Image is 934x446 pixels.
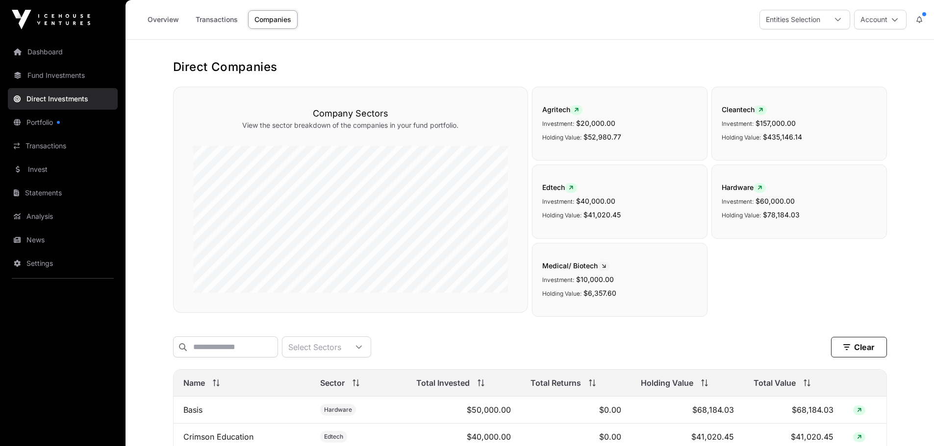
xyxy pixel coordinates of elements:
span: Investment: [542,276,574,283]
span: Hardware [324,406,352,414]
span: $40,000.00 [576,197,615,205]
span: $157,000.00 [756,119,796,127]
h3: Company Sectors [193,107,508,120]
button: Account [854,10,907,29]
span: $20,000.00 [576,119,615,127]
span: Investment: [542,120,574,127]
span: Holding Value [641,377,693,389]
a: Overview [141,10,185,29]
span: $41,020.45 [583,211,621,219]
a: Companies [248,10,298,29]
a: Analysis [8,206,118,227]
span: $6,357.60 [583,289,616,297]
a: Settings [8,253,118,274]
h1: Direct Companies [173,59,887,75]
td: $68,184.03 [631,397,744,423]
td: $50,000.00 [406,397,521,423]
td: $68,184.03 [744,397,843,423]
button: Clear [831,337,887,357]
iframe: Chat Widget [885,399,934,446]
a: Invest [8,159,118,180]
span: Medical/ Biotech [542,261,697,271]
span: Hardware [722,183,877,193]
span: $10,000.00 [576,275,614,283]
span: Holding Value: [542,134,581,141]
img: Icehouse Ventures Logo [12,10,90,29]
span: Holding Value: [542,290,581,297]
span: Edtech [542,183,697,193]
td: $0.00 [521,397,631,423]
span: Investment: [722,198,754,205]
a: Basis [183,405,202,415]
span: $78,184.03 [763,211,800,219]
a: Crimson Education [183,432,253,442]
div: Entities Selection [760,10,826,29]
span: Total Invested [416,377,470,389]
span: Investment: [722,120,754,127]
a: News [8,229,118,251]
span: Edtech [324,433,343,441]
a: Statements [8,182,118,204]
span: Holding Value: [542,211,581,219]
a: Portfolio [8,112,118,133]
span: Holding Value: [722,211,761,219]
span: Agritech [542,105,697,115]
span: Total Returns [530,377,581,389]
a: Direct Investments [8,88,118,110]
a: Dashboard [8,41,118,63]
p: View the sector breakdown of the companies in your fund portfolio. [193,120,508,130]
span: Investment: [542,198,574,205]
a: Fund Investments [8,65,118,86]
span: $60,000.00 [756,197,795,205]
a: Transactions [189,10,244,29]
a: Transactions [8,135,118,157]
span: $435,146.14 [763,133,802,141]
span: Name [183,377,205,389]
span: Cleantech [722,105,877,115]
div: Select Sectors [282,337,347,357]
span: Total Value [754,377,796,389]
span: $52,980.77 [583,133,621,141]
span: Holding Value: [722,134,761,141]
span: Sector [320,377,345,389]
